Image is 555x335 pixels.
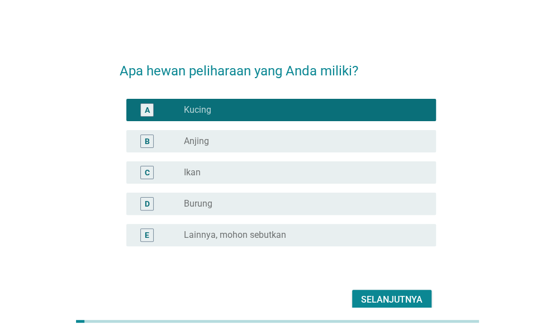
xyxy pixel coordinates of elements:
div: Selanjutnya [361,293,423,307]
label: Kucing [184,104,211,116]
div: E [145,229,149,241]
button: Selanjutnya [352,290,431,310]
div: C [145,166,150,178]
div: B [145,135,150,147]
label: Lainnya, mohon sebutkan [184,229,286,241]
label: Anjing [184,136,209,147]
h2: Apa hewan peliharaan yang Anda miliki? [120,50,436,81]
div: D [145,198,150,209]
div: A [145,104,150,116]
label: Ikan [184,167,201,178]
label: Burung [184,198,212,209]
